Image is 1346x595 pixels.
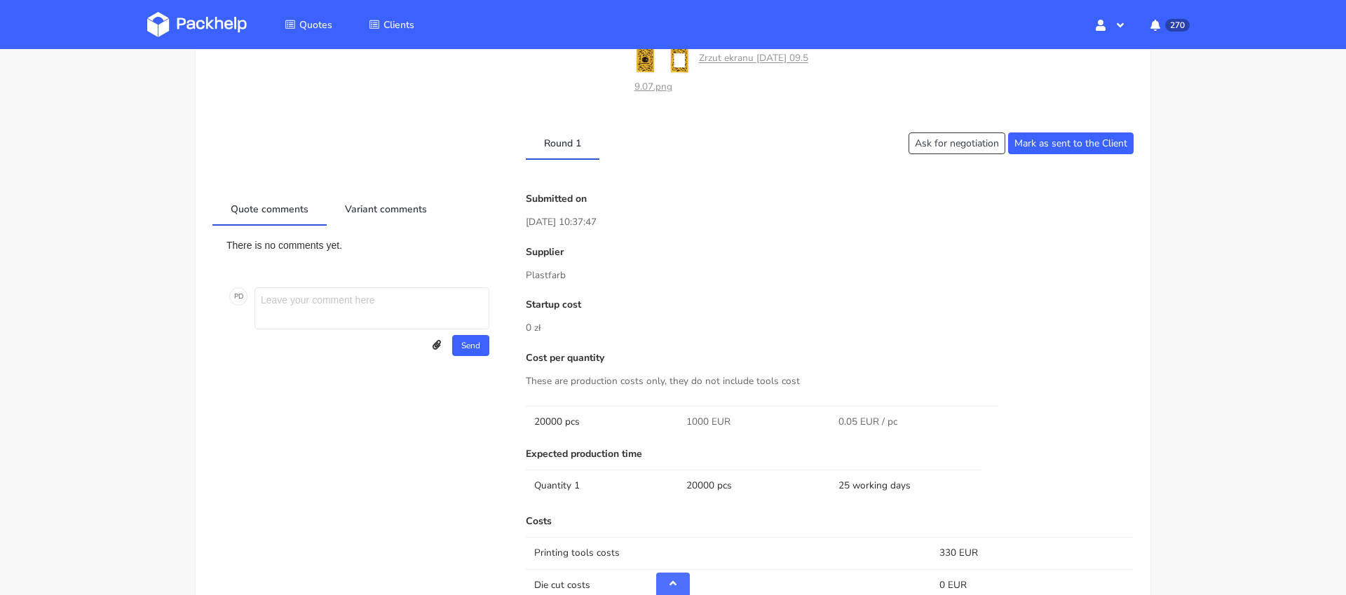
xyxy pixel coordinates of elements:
p: Startup cost [526,299,1134,310]
p: Expected production time [526,449,1134,460]
button: 270 [1139,12,1199,37]
td: 20000 pcs [526,406,678,437]
a: Zrzut ekranu [DATE] 09.59.07.png [634,52,808,94]
a: Round 1 [526,128,599,158]
p: These are production costs only, they do not include tools cost [526,374,1134,389]
span: 0.05 EUR / pc [838,415,897,429]
span: 270 [1165,19,1190,32]
img: Dashboard [147,12,247,37]
span: Clients [383,18,414,32]
td: 25 working days [830,470,982,501]
button: Send [452,335,489,356]
span: D [238,287,243,306]
p: 0 zł [526,320,1134,336]
button: Ask for negotiation [909,132,1005,154]
span: Quotes [299,18,332,32]
td: 330 EUR [931,537,1134,568]
td: Quantity 1 [526,470,678,501]
a: Quotes [268,12,349,37]
span: 1000 EUR [686,415,730,429]
a: Quote comments [212,193,327,224]
p: Plastfarb [526,268,1134,283]
p: [DATE] 10:37:47 [526,214,1134,230]
p: Cost per quantity [526,353,1134,364]
img: e21178ed-916e-4d34-9c56-f6cbc80f2b3f [634,43,691,75]
p: There is no comments yet. [226,240,492,251]
a: Variant comments [327,193,445,224]
a: Clients [352,12,431,37]
p: Supplier [526,247,1134,258]
span: P [234,287,238,306]
p: Submitted on [526,193,1134,205]
p: Costs [526,516,1134,527]
td: Printing tools costs [526,537,931,568]
td: 20000 pcs [678,470,830,501]
button: Mark as sent to the Client [1008,132,1134,154]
